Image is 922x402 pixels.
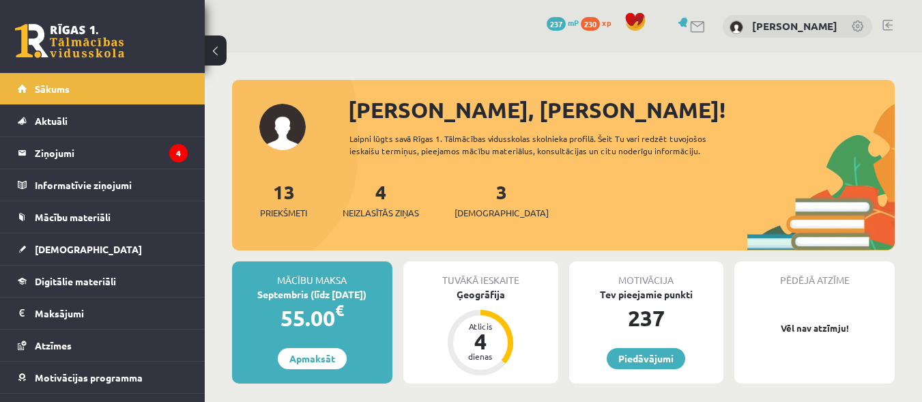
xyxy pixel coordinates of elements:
[569,261,724,287] div: Motivācija
[569,302,724,334] div: 237
[607,348,685,369] a: Piedāvājumi
[349,132,747,157] div: Laipni lūgts savā Rīgas 1. Tālmācības vidusskolas skolnieka profilā. Šeit Tu vari redzēt tuvojošo...
[730,20,743,34] img: Amanda Krēsliņa
[18,73,188,104] a: Sākums
[18,169,188,201] a: Informatīvie ziņojumi
[343,206,419,220] span: Neizlasītās ziņas
[403,287,558,302] div: Ģeogrāfija
[581,17,618,28] a: 230 xp
[581,17,600,31] span: 230
[568,17,579,28] span: mP
[403,261,558,287] div: Tuvākā ieskaite
[569,287,724,302] div: Tev pieejamie punkti
[455,180,549,220] a: 3[DEMOGRAPHIC_DATA]
[18,298,188,329] a: Maksājumi
[18,137,188,169] a: Ziņojumi4
[35,298,188,329] legend: Maksājumi
[460,322,501,330] div: Atlicis
[232,261,392,287] div: Mācību maksa
[18,233,188,265] a: [DEMOGRAPHIC_DATA]
[35,275,116,287] span: Digitālie materiāli
[455,206,549,220] span: [DEMOGRAPHIC_DATA]
[18,105,188,137] a: Aktuāli
[232,287,392,302] div: Septembris (līdz [DATE])
[232,302,392,334] div: 55.00
[35,137,188,169] legend: Ziņojumi
[403,287,558,377] a: Ģeogrāfija Atlicis 4 dienas
[547,17,566,31] span: 237
[35,211,111,223] span: Mācību materiāli
[15,24,124,58] a: Rīgas 1. Tālmācības vidusskola
[734,261,895,287] div: Pēdējā atzīme
[18,362,188,393] a: Motivācijas programma
[460,352,501,360] div: dienas
[343,180,419,220] a: 4Neizlasītās ziņas
[35,243,142,255] span: [DEMOGRAPHIC_DATA]
[18,265,188,297] a: Digitālie materiāli
[18,330,188,361] a: Atzīmes
[35,339,72,351] span: Atzīmes
[35,115,68,127] span: Aktuāli
[260,180,307,220] a: 13Priekšmeti
[752,19,837,33] a: [PERSON_NAME]
[348,94,895,126] div: [PERSON_NAME], [PERSON_NAME]!
[18,201,188,233] a: Mācību materiāli
[35,371,143,384] span: Motivācijas programma
[35,83,70,95] span: Sākums
[169,144,188,162] i: 4
[460,330,501,352] div: 4
[602,17,611,28] span: xp
[278,348,347,369] a: Apmaksāt
[335,300,344,320] span: €
[35,169,188,201] legend: Informatīvie ziņojumi
[547,17,579,28] a: 237 mP
[260,206,307,220] span: Priekšmeti
[741,321,888,335] p: Vēl nav atzīmju!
